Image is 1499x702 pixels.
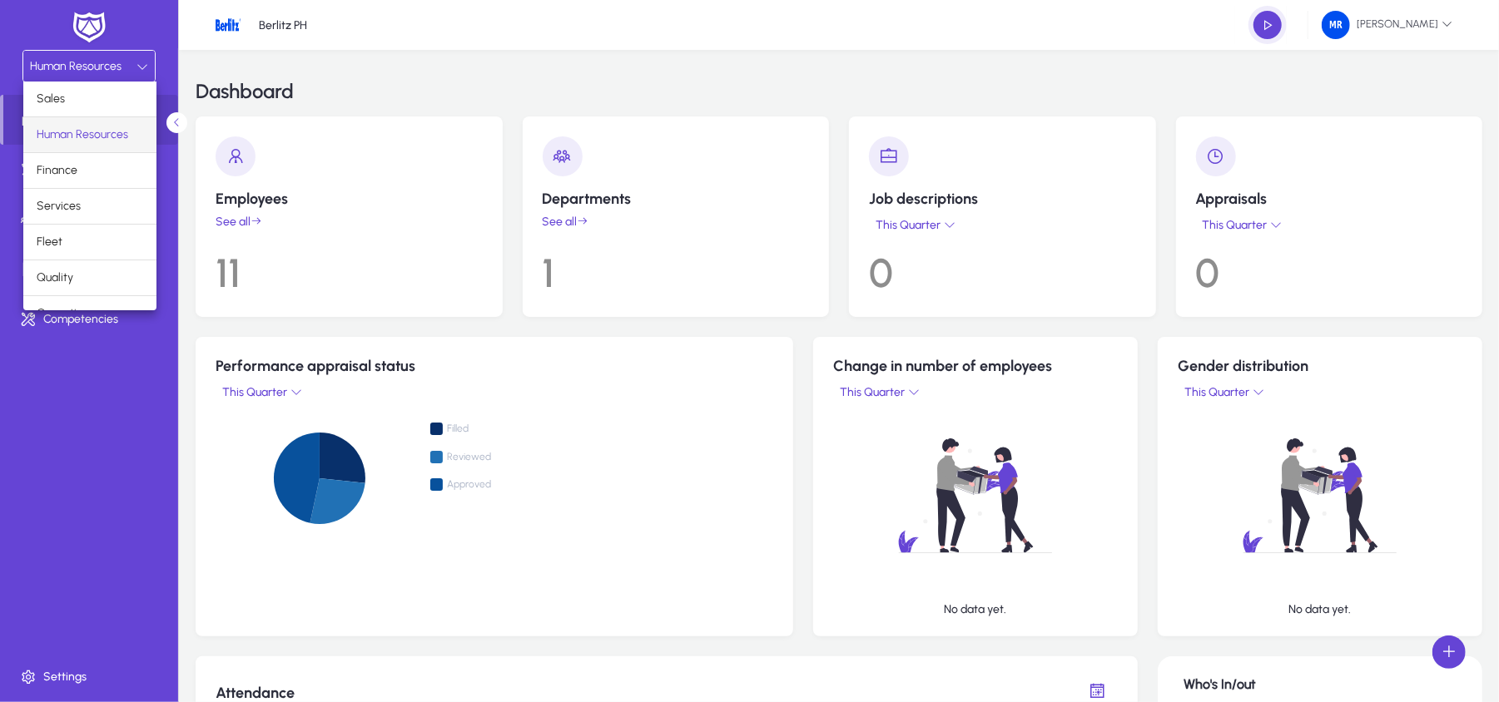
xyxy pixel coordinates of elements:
[37,304,95,324] span: Operations
[37,196,81,216] span: Services
[37,232,62,252] span: Fleet
[37,125,128,145] span: Human Resources
[37,89,65,109] span: Sales
[37,268,73,288] span: Quality
[37,161,77,180] span: Finance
